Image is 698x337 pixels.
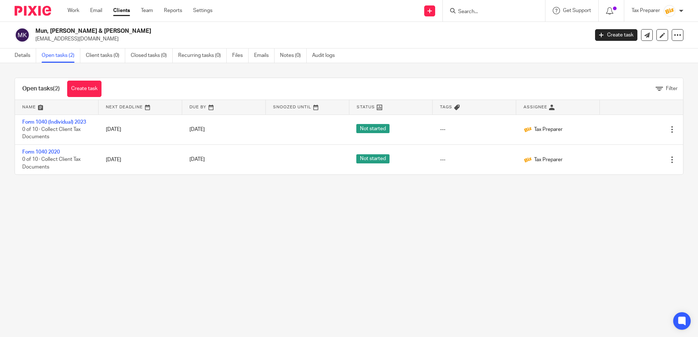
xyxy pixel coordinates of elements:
[440,126,509,133] div: ---
[595,29,637,41] a: Create task
[86,49,125,63] a: Client tasks (0)
[68,7,79,14] a: Work
[440,156,509,163] div: ---
[440,105,452,109] span: Tags
[356,124,390,133] span: Not started
[193,7,212,14] a: Settings
[35,35,584,43] p: [EMAIL_ADDRESS][DOMAIN_NAME]
[254,49,275,63] a: Emails
[178,49,227,63] a: Recurring tasks (0)
[189,157,205,162] span: [DATE]
[232,49,249,63] a: Files
[563,8,591,13] span: Get Support
[22,85,60,93] h1: Open tasks
[280,49,307,63] a: Notes (0)
[22,120,86,125] a: Form 1040 (Individual) 2023
[15,49,36,63] a: Details
[99,115,182,144] td: [DATE]
[523,155,532,164] img: siteIcon.png
[666,86,678,91] span: Filter
[131,49,173,63] a: Closed tasks (0)
[189,127,205,132] span: [DATE]
[534,156,563,163] span: Tax Preparer
[15,6,51,16] img: Pixie
[534,126,563,133] span: Tax Preparer
[53,86,60,92] span: (2)
[35,27,474,35] h2: Mun, [PERSON_NAME] & [PERSON_NAME]
[312,49,340,63] a: Audit logs
[164,7,182,14] a: Reports
[99,144,182,174] td: [DATE]
[22,150,60,155] a: Form 1040 2020
[67,81,101,97] a: Create task
[457,9,523,15] input: Search
[356,154,390,163] span: Not started
[113,7,130,14] a: Clients
[664,5,675,17] img: siteIcon.png
[273,105,311,109] span: Snoozed Until
[22,157,81,170] span: 0 of 10 · Collect Client Tax Documents
[141,7,153,14] a: Team
[42,49,80,63] a: Open tasks (2)
[632,7,660,14] p: Tax Preparer
[15,27,30,43] img: svg%3E
[523,125,532,134] img: siteIcon.png
[357,105,375,109] span: Status
[90,7,102,14] a: Email
[22,127,81,140] span: 0 of 10 · Collect Client Tax Documents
